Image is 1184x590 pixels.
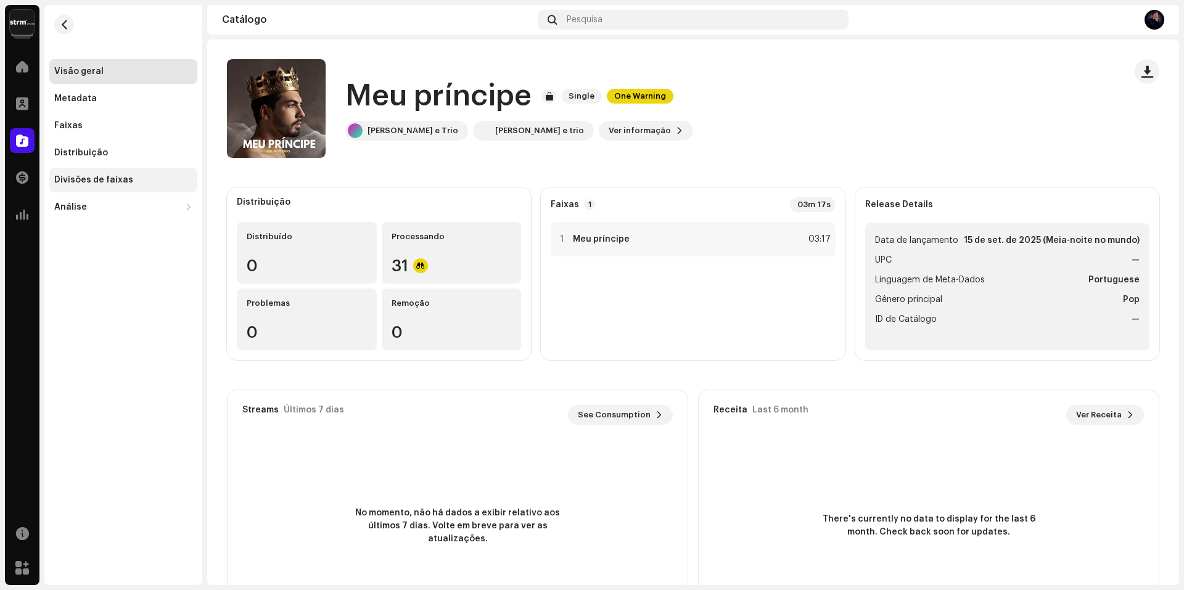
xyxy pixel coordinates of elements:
span: ID de Catálogo [875,312,937,327]
strong: Portuguese [1088,272,1140,287]
h1: Meu príncipe [345,76,532,116]
div: 03:17 [804,232,831,247]
div: Análise [54,202,87,212]
re-m-nav-item: Metadata [49,86,197,111]
span: Single [561,89,602,104]
span: Gênero principal [875,292,942,307]
div: Processando [392,232,512,242]
span: See Consumption [578,403,651,427]
div: Last 6 month [752,405,808,415]
div: Distribuído [247,232,367,242]
div: Remoção [392,298,512,308]
button: See Consumption [568,405,673,425]
span: Pesquisa [567,15,602,25]
span: No momento, não há dados a exibir relativo aos últimos 7 dias. Volte em breve para ver as atualiz... [347,507,569,546]
re-m-nav-item: Faixas [49,113,197,138]
span: There's currently no data to display for the last 6 month. Check back soon for updates. [818,513,1040,539]
div: [PERSON_NAME] e Trio [368,126,458,136]
img: 1e7741e4-19b3-4980-932c-8f589f49ef03 [475,123,490,138]
span: Ver Receita [1076,403,1122,427]
div: Últimos 7 dias [284,405,344,415]
div: Catálogo [222,15,533,25]
div: [PERSON_NAME] e trio [495,126,584,136]
re-m-nav-item: Distribuição [49,141,197,165]
strong: Release Details [865,200,933,210]
strong: — [1132,253,1140,268]
span: UPC [875,253,892,268]
div: Problemas [247,298,367,308]
div: 03m 17s [790,197,836,212]
div: Receita [713,405,747,415]
div: Visão geral [54,67,104,76]
re-m-nav-dropdown: Análise [49,195,197,219]
strong: — [1132,312,1140,327]
span: Ver informação [609,118,671,143]
span: Data de lançamento [875,233,958,248]
re-m-nav-item: Visão geral [49,59,197,84]
span: One Warning [607,89,673,104]
strong: Pop [1123,292,1140,307]
div: Streams [242,405,279,415]
button: Ver Receita [1066,405,1144,425]
img: 408b884b-546b-4518-8448-1008f9c76b02 [10,10,35,35]
button: Ver informação [599,121,693,141]
div: Divisões de faixas [54,175,133,185]
strong: Meu príncipe [573,234,630,244]
re-m-nav-item: Divisões de faixas [49,168,197,192]
div: Metadata [54,94,97,104]
div: Distribuição [237,197,290,207]
strong: Faixas [551,200,579,210]
strong: 15 de set. de 2025 (Meia-noite no mundo) [964,233,1140,248]
p-badge: 1 [584,199,595,210]
span: Linguagem de Meta-Dados [875,272,985,287]
div: Distribuição [54,148,108,158]
img: 4780089d-d1bc-462c-aae6-dedd32276044 [1145,10,1164,30]
div: Faixas [54,121,83,131]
